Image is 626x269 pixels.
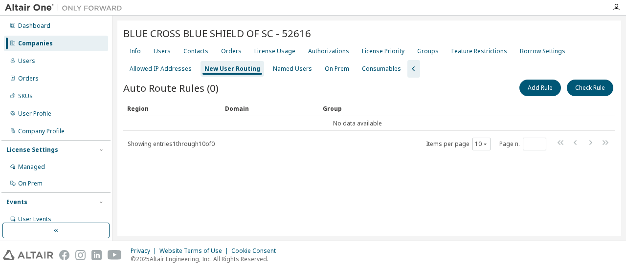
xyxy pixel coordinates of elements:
[18,215,51,223] div: User Events
[499,138,546,150] span: Page n.
[325,65,349,73] div: On Prem
[451,47,507,55] div: Feature Restrictions
[91,250,102,260] img: linkedin.svg
[18,22,50,30] div: Dashboard
[75,250,86,260] img: instagram.svg
[18,92,33,100] div: SKUs
[131,255,282,263] p: © 2025 Altair Engineering, Inc. All Rights Reserved.
[123,26,311,40] span: BLUE CROSS BLUE SHIELD OF SC - 52616
[3,250,53,260] img: altair_logo.svg
[308,47,349,55] div: Authorizations
[254,47,295,55] div: License Usage
[18,40,53,47] div: Companies
[225,101,315,116] div: Domain
[362,65,401,73] div: Consumables
[154,47,171,55] div: Users
[59,250,69,260] img: facebook.svg
[159,247,231,255] div: Website Terms of Use
[5,3,127,13] img: Altair One
[123,116,592,131] td: No data available
[417,47,439,55] div: Groups
[123,81,219,95] span: Auto Route Rules (0)
[130,47,141,55] div: Info
[18,127,65,135] div: Company Profile
[18,75,39,83] div: Orders
[519,80,561,96] button: Add Rule
[567,80,613,96] button: Check Rule
[273,65,312,73] div: Named Users
[18,180,43,187] div: On Prem
[131,247,159,255] div: Privacy
[426,138,491,150] span: Items per page
[128,140,215,148] span: Showing entries 1 through 10 of 0
[183,47,208,55] div: Contacts
[475,140,488,148] button: 10
[18,163,45,171] div: Managed
[204,65,260,73] div: New User Routing
[127,101,217,116] div: Region
[130,65,192,73] div: Allowed IP Addresses
[362,47,404,55] div: License Priority
[520,47,565,55] div: Borrow Settings
[6,146,58,154] div: License Settings
[323,101,588,116] div: Group
[18,57,35,65] div: Users
[221,47,242,55] div: Orders
[231,247,282,255] div: Cookie Consent
[18,110,51,118] div: User Profile
[6,198,27,206] div: Events
[108,250,122,260] img: youtube.svg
